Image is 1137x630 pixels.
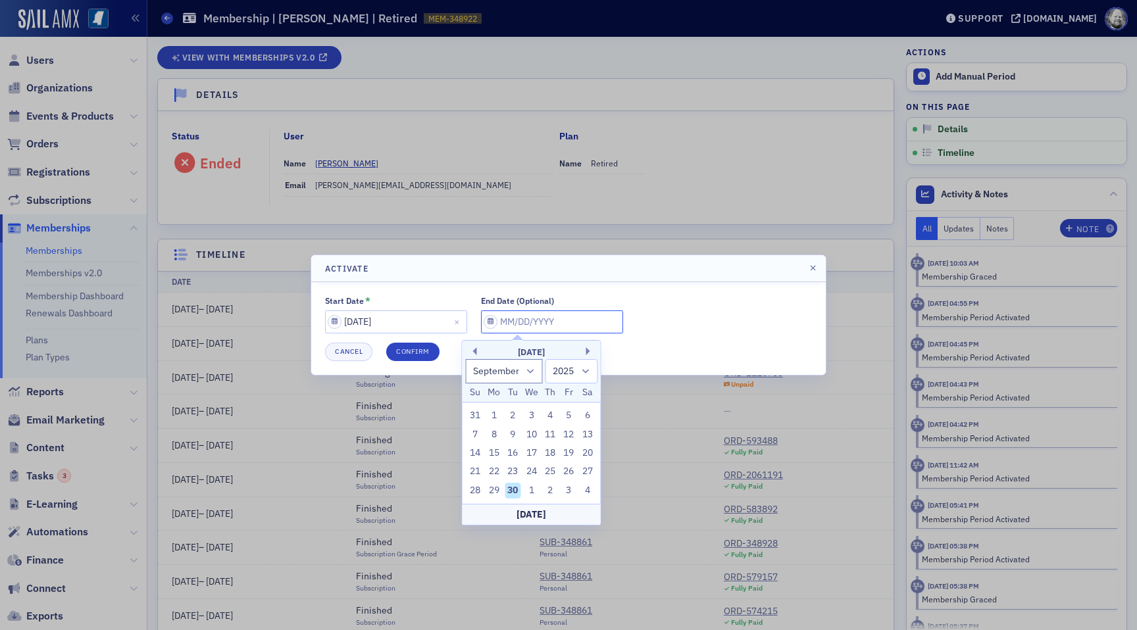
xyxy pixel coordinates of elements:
div: Fr [561,385,577,400]
div: Choose Monday, September 8th, 2025 [486,427,502,443]
div: End Date (Optional) [481,296,554,306]
div: Choose Saturday, September 6th, 2025 [580,408,595,424]
div: Choose Monday, September 1st, 2025 [486,408,502,424]
div: Choose Saturday, September 27th, 2025 [580,464,595,479]
div: Choose Wednesday, September 17th, 2025 [524,445,540,461]
div: Choose Wednesday, September 24th, 2025 [524,464,540,479]
div: Choose Sunday, September 21st, 2025 [467,464,483,479]
div: Start Date [325,296,364,306]
div: Choose Wednesday, October 1st, 2025 [524,483,540,498]
div: Choose Wednesday, September 3rd, 2025 [524,408,540,424]
div: Choose Saturday, September 20th, 2025 [580,445,595,461]
abbr: This field is required [365,296,370,305]
div: Choose Tuesday, September 16th, 2025 [505,445,520,461]
input: MM/DD/YYYY [481,310,623,333]
div: Choose Wednesday, September 10th, 2025 [524,427,540,443]
div: Choose Sunday, September 28th, 2025 [467,483,483,498]
div: Choose Tuesday, September 30th, 2025 [505,483,520,498]
div: Choose Tuesday, September 2nd, 2025 [505,408,520,424]
div: Choose Thursday, September 4th, 2025 [542,408,558,424]
div: We [524,385,540,400]
div: Choose Thursday, September 18th, 2025 [542,445,558,461]
div: Choose Sunday, September 14th, 2025 [467,445,483,461]
div: Sa [580,385,595,400]
div: [DATE] [463,504,601,525]
div: Choose Monday, September 29th, 2025 [486,483,502,498]
button: Next Month [586,347,594,355]
div: Choose Saturday, October 4th, 2025 [580,483,595,498]
div: Choose Tuesday, September 9th, 2025 [505,427,520,443]
div: Choose Friday, September 12th, 2025 [561,427,577,443]
div: Choose Monday, September 15th, 2025 [486,445,502,461]
div: Choose Friday, September 19th, 2025 [561,445,577,461]
h4: Activate [325,262,368,274]
div: Tu [505,385,520,400]
button: Close [449,310,467,333]
div: Choose Tuesday, September 23rd, 2025 [505,464,520,479]
button: Cancel [325,343,372,361]
div: Th [542,385,558,400]
div: Choose Friday, October 3rd, 2025 [561,483,577,498]
div: Choose Sunday, August 31st, 2025 [467,408,483,424]
div: Mo [486,385,502,400]
div: Choose Thursday, September 25th, 2025 [542,464,558,479]
div: Choose Monday, September 22nd, 2025 [486,464,502,479]
div: Choose Sunday, September 7th, 2025 [467,427,483,443]
div: Choose Thursday, October 2nd, 2025 [542,483,558,498]
div: Choose Saturday, September 13th, 2025 [580,427,595,443]
input: MM/DD/YYYY [325,310,467,333]
div: month 2025-09 [466,406,597,500]
div: [DATE] [463,346,601,359]
div: Choose Thursday, September 11th, 2025 [542,427,558,443]
div: Choose Friday, September 26th, 2025 [561,464,577,479]
button: Previous Month [469,347,477,355]
button: Confirm [386,343,440,361]
div: Su [467,385,483,400]
div: Choose Friday, September 5th, 2025 [561,408,577,424]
